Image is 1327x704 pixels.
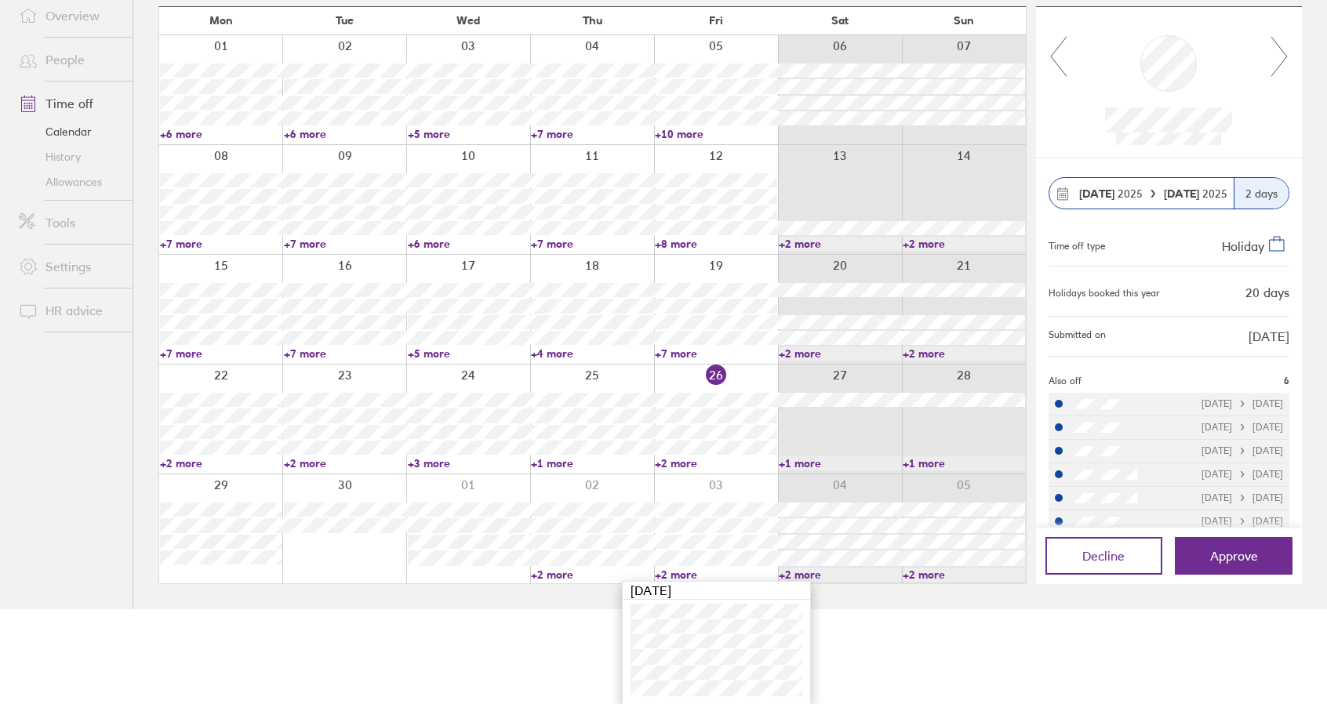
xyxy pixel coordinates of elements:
[1202,516,1283,527] div: [DATE] [DATE]
[1164,187,1227,200] span: 2025
[954,14,974,27] span: Sun
[6,207,133,238] a: Tools
[6,295,133,326] a: HR advice
[531,127,653,141] a: +7 more
[1079,187,1114,201] strong: [DATE]
[531,237,653,251] a: +7 more
[160,127,282,141] a: +6 more
[655,237,777,251] a: +8 more
[779,456,901,470] a: +1 more
[1210,549,1258,563] span: Approve
[655,127,777,141] a: +10 more
[1082,549,1125,563] span: Decline
[903,456,1025,470] a: +1 more
[709,14,723,27] span: Fri
[779,237,901,251] a: +2 more
[1249,329,1289,343] span: [DATE]
[160,456,282,470] a: +2 more
[6,119,133,144] a: Calendar
[284,347,406,361] a: +7 more
[655,456,777,470] a: +2 more
[1079,187,1143,200] span: 2025
[779,347,901,361] a: +2 more
[1045,537,1163,575] button: Decline
[1234,178,1289,209] div: 2 days
[903,347,1025,361] a: +2 more
[655,347,777,361] a: +7 more
[209,14,233,27] span: Mon
[1049,376,1082,386] span: Also off
[408,237,530,251] a: +6 more
[1202,445,1283,456] div: [DATE] [DATE]
[6,169,133,194] a: Allowances
[655,568,777,582] a: +2 more
[6,44,133,75] a: People
[531,456,653,470] a: +1 more
[1202,469,1283,480] div: [DATE] [DATE]
[779,568,901,582] a: +2 more
[284,127,406,141] a: +6 more
[1284,376,1289,386] span: 6
[1202,492,1283,503] div: [DATE] [DATE]
[284,237,406,251] a: +7 more
[1202,422,1283,433] div: [DATE] [DATE]
[408,127,530,141] a: +5 more
[6,88,133,119] a: Time off
[336,14,354,27] span: Tue
[1049,329,1106,343] span: Submitted on
[6,251,133,282] a: Settings
[1222,238,1264,254] span: Holiday
[1202,398,1283,409] div: [DATE] [DATE]
[903,568,1025,582] a: +2 more
[408,456,530,470] a: +3 more
[831,14,849,27] span: Sat
[160,347,282,361] a: +7 more
[1049,288,1160,299] div: Holidays booked this year
[456,14,480,27] span: Wed
[1049,234,1105,253] div: Time off type
[623,582,810,600] div: [DATE]
[531,347,653,361] a: +4 more
[1245,285,1289,299] div: 20 days
[408,347,530,361] a: +5 more
[284,456,406,470] a: +2 more
[160,237,282,251] a: +7 more
[903,237,1025,251] a: +2 more
[1175,537,1292,575] button: Approve
[1164,187,1202,201] strong: [DATE]
[583,14,602,27] span: Thu
[531,568,653,582] a: +2 more
[6,144,133,169] a: History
